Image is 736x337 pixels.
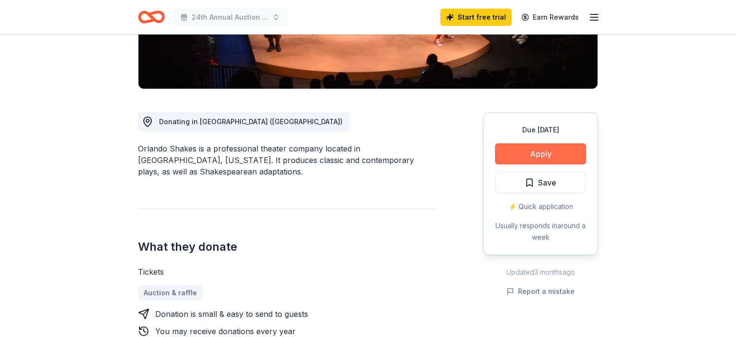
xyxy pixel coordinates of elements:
[172,8,287,27] button: 24th Annual Auction and Spring Fair
[483,267,598,278] div: Updated 3 months ago
[138,266,437,278] div: Tickets
[138,285,203,301] a: Auction & raffle
[155,325,296,337] div: You may receive donations every year
[495,143,586,164] button: Apply
[440,9,512,26] a: Start free trial
[506,286,575,297] button: Report a mistake
[495,124,586,136] div: Due [DATE]
[495,201,586,212] div: ⚡️ Quick application
[192,12,268,23] span: 24th Annual Auction and Spring Fair
[516,9,585,26] a: Earn Rewards
[159,117,343,126] span: Donating in [GEOGRAPHIC_DATA] ([GEOGRAPHIC_DATA])
[155,308,308,320] div: Donation is small & easy to send to guests
[138,239,437,255] h2: What they donate
[495,172,586,193] button: Save
[138,143,437,177] div: Orlando Shakes is a professional theater company located in [GEOGRAPHIC_DATA], [US_STATE]. It pro...
[495,220,586,243] div: Usually responds in around a week
[138,6,165,28] a: Home
[538,176,556,189] span: Save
